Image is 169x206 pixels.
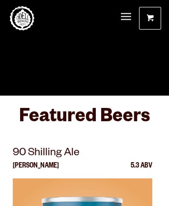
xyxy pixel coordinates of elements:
h3: Featured Beers [13,105,156,136]
p: 90 Shilling Ale [13,145,152,163]
p: [PERSON_NAME] [13,163,59,178]
a: Menu [121,7,131,28]
p: 5.3 ABV [131,163,152,178]
a: Odell Home [10,6,34,31]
